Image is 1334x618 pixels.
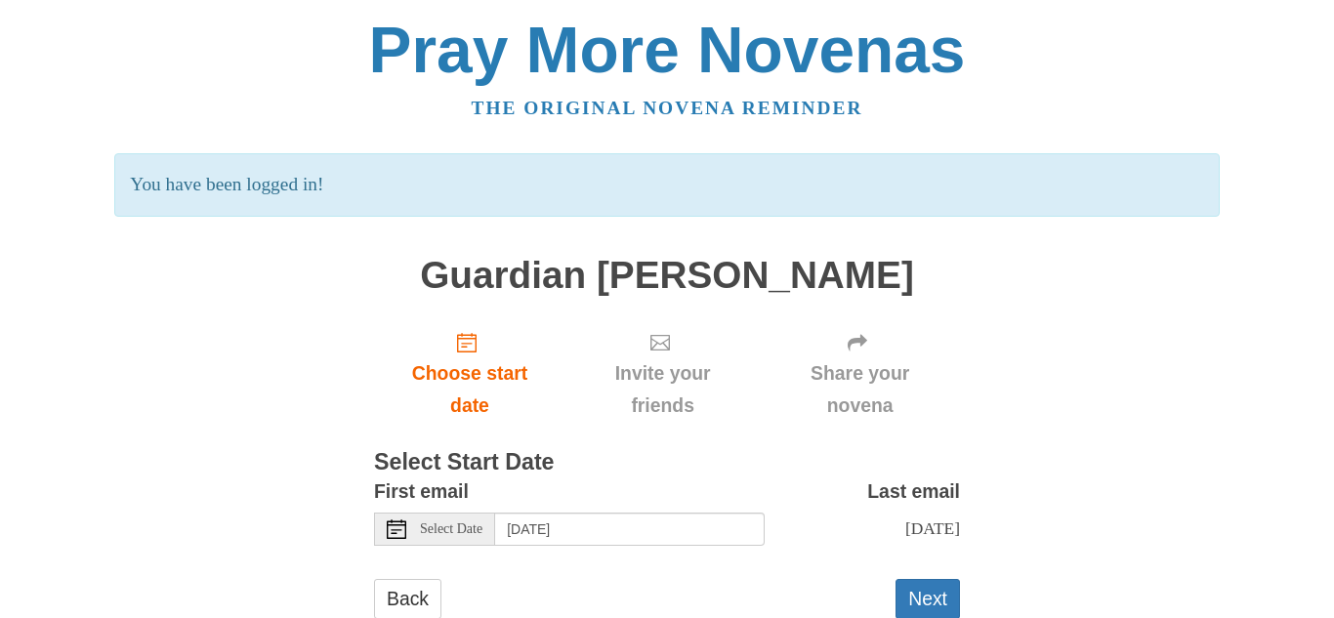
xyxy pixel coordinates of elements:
span: Choose start date [394,357,546,422]
a: Pray More Novenas [369,14,966,86]
div: Click "Next" to confirm your start date first. [760,315,960,432]
div: Click "Next" to confirm your start date first. [565,315,760,432]
h1: Guardian [PERSON_NAME] [374,255,960,297]
span: Share your novena [779,357,940,422]
a: Choose start date [374,315,565,432]
span: Invite your friends [585,357,740,422]
p: You have been logged in! [114,153,1219,217]
h3: Select Start Date [374,450,960,475]
label: First email [374,475,469,508]
label: Last email [867,475,960,508]
a: The original novena reminder [472,98,863,118]
span: Select Date [420,522,482,536]
span: [DATE] [905,518,960,538]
